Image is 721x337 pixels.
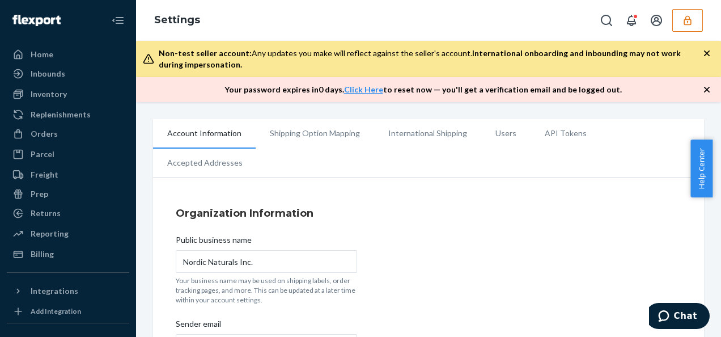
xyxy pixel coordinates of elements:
div: Parcel [31,149,54,160]
button: Help Center [690,140,712,197]
a: Returns [7,204,129,222]
a: Settings [154,14,200,26]
div: Prep [31,188,48,200]
a: Add Integration [7,305,129,318]
span: Non-test seller account: [159,48,252,58]
button: Close Navigation [107,9,129,32]
div: Freight [31,169,58,180]
div: Any updates you make will reflect against the seller's account. [159,48,703,70]
div: Home [31,49,53,60]
button: Open account menu [645,9,668,32]
a: Click Here [344,85,383,94]
a: Inventory [7,85,129,103]
a: Reporting [7,225,129,243]
li: International Shipping [374,119,481,148]
button: Open Search Box [595,9,618,32]
img: Flexport logo [12,15,61,26]
li: Users [481,119,531,148]
li: Shipping Option Mapping [256,119,374,148]
p: Your business name may be used on shipping labels, order tracking pages, and more. This can be up... [176,276,357,305]
li: Account Information [153,119,256,149]
li: API Tokens [531,119,601,148]
a: Billing [7,245,129,263]
div: Integrations [31,285,78,297]
a: Home [7,45,129,64]
li: Accepted Addresses [153,149,257,177]
h4: Organization Information [176,206,681,221]
div: Billing [31,248,54,260]
div: Reporting [31,228,69,239]
button: Open notifications [620,9,643,32]
a: Inbounds [7,65,129,83]
div: Inbounds [31,68,65,79]
a: Replenishments [7,106,129,124]
input: Public business name [176,250,357,273]
span: Public business name [176,234,252,250]
iframe: Opens a widget where you can chat to one of our agents [649,303,710,331]
a: Freight [7,166,129,184]
a: Parcel [7,145,129,163]
div: Orders [31,128,58,140]
div: Add Integration [31,306,81,316]
span: Sender email [176,318,221,334]
button: Integrations [7,282,129,300]
div: Inventory [31,89,67,100]
a: Orders [7,125,129,143]
a: Prep [7,185,129,203]
p: Your password expires in 0 days . to reset now — you'll get a verification email and be logged out. [224,84,622,95]
div: Replenishments [31,109,91,120]
ol: breadcrumbs [145,4,209,37]
div: Returns [31,208,61,219]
